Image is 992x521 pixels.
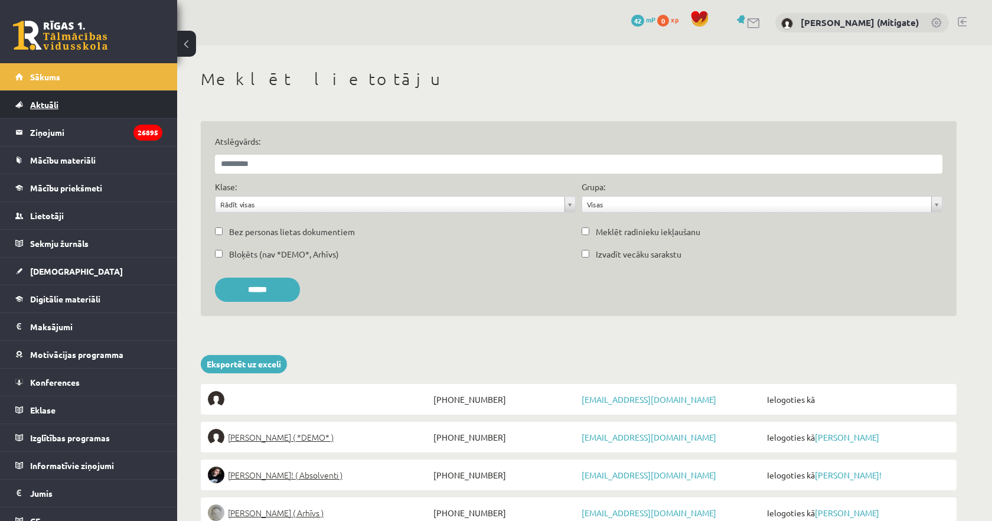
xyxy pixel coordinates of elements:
[15,424,162,451] a: Izglītības programas
[15,174,162,201] a: Mācību priekšmeti
[215,181,237,193] label: Klase:
[15,285,162,312] a: Digitālie materiāli
[30,349,123,360] span: Motivācijas programma
[596,248,681,260] label: Izvadīt vecāku sarakstu
[30,294,100,304] span: Digitālie materiāli
[582,507,716,518] a: [EMAIL_ADDRESS][DOMAIN_NAME]
[631,15,655,24] a: 42 mP
[30,488,53,499] span: Jumis
[30,432,110,443] span: Izglītības programas
[30,119,162,146] legend: Ziņojumi
[815,507,879,518] a: [PERSON_NAME]
[582,470,716,480] a: [EMAIL_ADDRESS][DOMAIN_NAME]
[201,355,287,373] a: Eksportēt uz exceli
[15,480,162,507] a: Jumis
[430,467,579,483] span: [PHONE_NUMBER]
[15,91,162,118] a: Aktuāli
[133,125,162,141] i: 26895
[646,15,655,24] span: mP
[15,230,162,257] a: Sekmju žurnāls
[15,313,162,340] a: Maksājumi
[208,467,430,483] a: [PERSON_NAME]! ( Absolventi )
[815,470,882,480] a: [PERSON_NAME]!
[228,504,324,521] span: [PERSON_NAME] ( Arhīvs )
[596,226,700,238] label: Meklēt radinieku iekļaušanu
[30,210,64,221] span: Lietotāji
[208,429,224,445] img: Elīna Elizabete Ancveriņa
[15,202,162,229] a: Lietotāji
[30,377,80,388] span: Konferences
[30,460,114,471] span: Informatīvie ziņojumi
[13,21,107,50] a: Rīgas 1. Tālmācības vidusskola
[229,248,339,260] label: Bloķēts (nav *DEMO*, Arhīvs)
[30,238,89,249] span: Sekmju žurnāls
[671,15,678,24] span: xp
[30,183,102,193] span: Mācību priekšmeti
[15,396,162,424] a: Eklase
[781,18,793,30] img: Vitālijs Viļums (Mitigate)
[657,15,669,27] span: 0
[15,119,162,146] a: Ziņojumi26895
[15,258,162,285] a: [DEMOGRAPHIC_DATA]
[582,394,716,405] a: [EMAIL_ADDRESS][DOMAIN_NAME]
[15,63,162,90] a: Sākums
[228,467,342,483] span: [PERSON_NAME]! ( Absolventi )
[208,504,430,521] a: [PERSON_NAME] ( Arhīvs )
[801,17,919,28] a: [PERSON_NAME] (Mitigate)
[30,313,162,340] legend: Maksājumi
[30,99,58,110] span: Aktuāli
[30,405,56,415] span: Eklase
[208,429,430,445] a: [PERSON_NAME] ( *DEMO* )
[587,197,926,212] span: Visas
[201,69,957,89] h1: Meklēt lietotāju
[216,197,575,212] a: Rādīt visas
[15,369,162,396] a: Konferences
[430,429,579,445] span: [PHONE_NUMBER]
[30,266,123,276] span: [DEMOGRAPHIC_DATA]
[764,391,949,408] span: Ielogoties kā
[215,135,942,148] label: Atslēgvārds:
[582,197,942,212] a: Visas
[228,429,334,445] span: [PERSON_NAME] ( *DEMO* )
[582,432,716,442] a: [EMAIL_ADDRESS][DOMAIN_NAME]
[220,197,560,212] span: Rādīt visas
[631,15,644,27] span: 42
[430,504,579,521] span: [PHONE_NUMBER]
[430,391,579,408] span: [PHONE_NUMBER]
[30,71,60,82] span: Sākums
[15,452,162,479] a: Informatīvie ziņojumi
[764,467,949,483] span: Ielogoties kā
[30,155,96,165] span: Mācību materiāli
[764,429,949,445] span: Ielogoties kā
[582,181,605,193] label: Grupa:
[764,504,949,521] span: Ielogoties kā
[208,467,224,483] img: Sofija Anrio-Karlauska!
[15,341,162,368] a: Motivācijas programma
[657,15,684,24] a: 0 xp
[208,504,224,521] img: Lelde Braune
[229,226,355,238] label: Bez personas lietas dokumentiem
[815,432,879,442] a: [PERSON_NAME]
[15,146,162,174] a: Mācību materiāli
